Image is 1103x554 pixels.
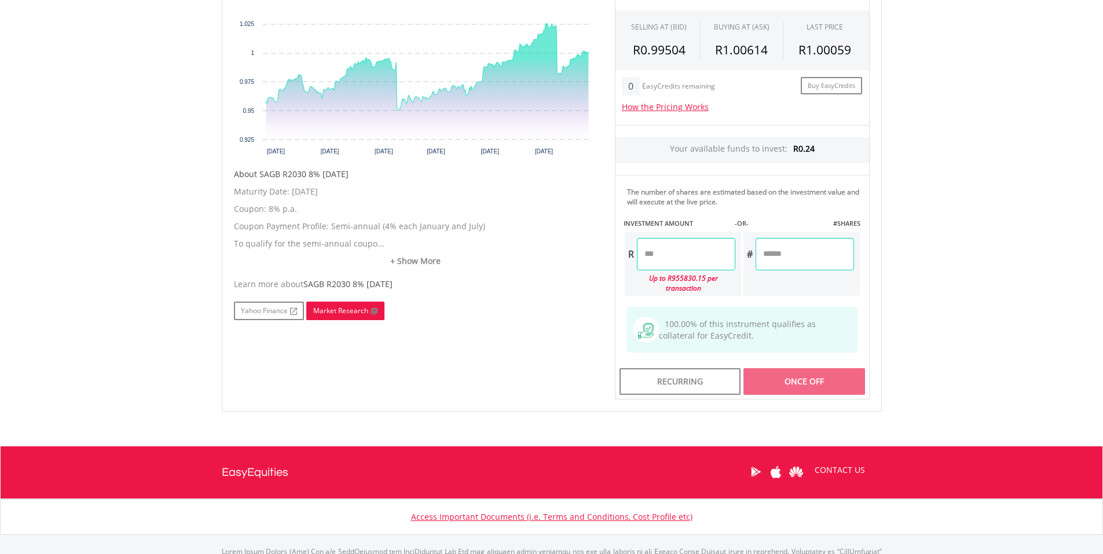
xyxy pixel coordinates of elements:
[239,79,254,85] text: 0.975
[266,148,285,155] text: [DATE]
[234,302,304,320] a: Yahoo Finance
[534,148,553,155] text: [DATE]
[251,50,254,56] text: 1
[801,77,862,95] a: Buy EasyCredits
[625,238,637,270] div: R
[659,318,816,341] span: 100.00% of this instrument qualifies as collateral for EasyCredit.
[239,137,254,143] text: 0.925
[234,238,598,250] p: To qualify for the semi-annual coupo...
[766,454,786,490] a: Apple
[743,238,756,270] div: #
[320,148,339,155] text: [DATE]
[481,148,499,155] text: [DATE]
[633,42,686,58] span: R0.99504
[807,22,843,32] div: LAST PRICE
[234,278,598,290] div: Learn more about
[625,270,735,296] div: Up to R955830.15 per transaction
[234,255,598,267] a: + Show More
[833,219,860,228] label: #SHARES
[735,219,749,228] label: -OR-
[793,143,815,154] span: R0.24
[427,148,445,155] text: [DATE]
[807,454,873,486] a: CONTACT US
[234,203,598,215] p: Coupon: 8% p.a.
[746,454,766,490] a: Google Play
[303,278,393,289] span: SAGB R2030 8% [DATE]
[622,101,709,112] a: How the Pricing Works
[375,148,393,155] text: [DATE]
[234,186,598,197] p: Maturity Date: [DATE]
[624,219,693,228] label: INVESTMENT AMOUNT
[798,42,851,58] span: R1.00059
[411,511,692,522] a: Access Important Documents (i.e. Terms and Conditions, Cost Profile etc)
[615,137,869,163] div: Your available funds to invest:
[243,108,254,114] text: 0.95
[638,323,654,339] img: collateral-qualifying-green.svg
[627,187,864,207] div: The number of shares are estimated based on the investment value and will execute at the live price.
[714,22,769,32] span: BUYING AT (ASK)
[622,77,640,96] div: 0
[222,446,288,498] a: EasyEquities
[239,21,254,27] text: 1.025
[234,168,598,180] h5: About SAGB R2030 8% [DATE]
[786,454,807,490] a: Huawei
[715,42,768,58] span: R1.00614
[642,82,715,92] div: EasyCredits remaining
[620,368,741,395] div: Recurring
[306,302,384,320] a: Market Research
[631,22,687,32] div: SELLING AT (BID)
[743,368,864,395] div: Once Off
[234,221,598,232] p: Coupon Payment Profile: Semi-annual (4% each January and July)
